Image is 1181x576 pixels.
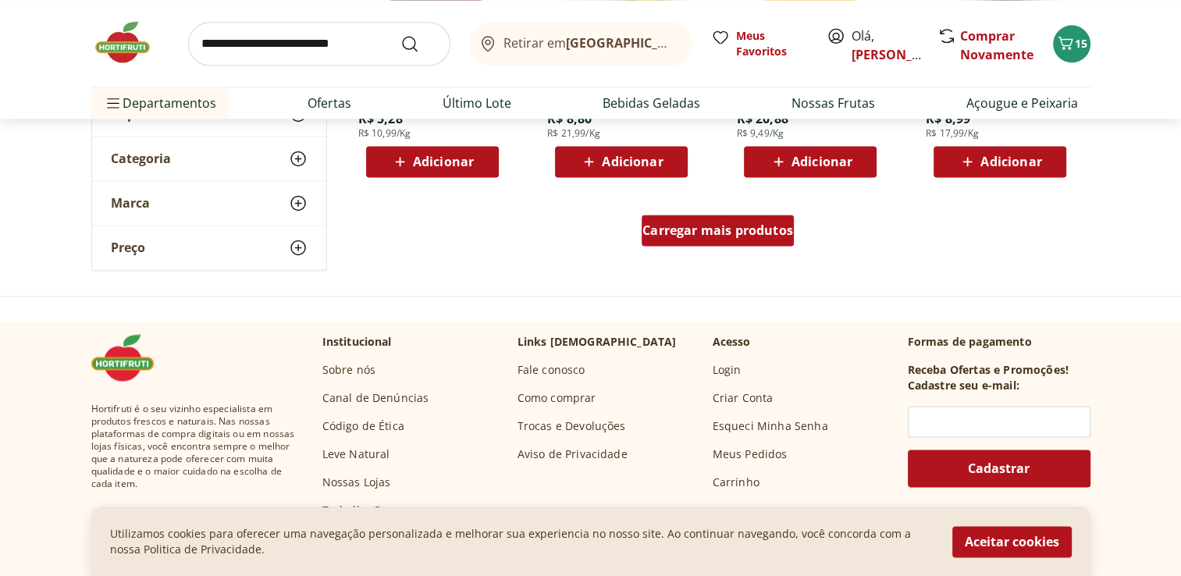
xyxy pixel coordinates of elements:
a: Fale conosco [518,362,585,378]
a: Nossas Frutas [791,94,875,112]
span: R$ 10,99/Kg [358,127,411,140]
a: Ofertas [308,94,351,112]
span: Adicionar [791,155,852,168]
span: Meus Favoritos [736,28,808,59]
a: Bebidas Geladas [603,94,700,112]
a: Aviso de Privacidade [518,446,628,462]
span: Adicionar [413,155,474,168]
span: Hortifruti é o seu vizinho especialista em produtos frescos e naturais. Nas nossas plataformas de... [91,403,297,490]
img: Hortifruti [91,19,169,66]
span: R$ 21,99/Kg [547,127,600,140]
a: Meus Pedidos [713,446,788,462]
button: Adicionar [366,146,499,177]
button: Submit Search [400,34,438,53]
a: Comprar Novamente [960,27,1033,63]
img: Hortifruti [91,334,169,381]
span: Carregar mais produtos [642,224,793,236]
a: Criar Conta [713,390,774,406]
a: [PERSON_NAME] [852,46,953,63]
span: Adicionar [980,155,1041,168]
a: Como comprar [518,390,596,406]
a: Carrinho [713,475,759,490]
span: Cadastrar [968,462,1030,475]
span: R$ 20,88 [736,110,788,127]
span: R$ 9,49/Kg [736,127,784,140]
a: Canal de Denúncias [322,390,429,406]
p: Institucional [322,334,392,350]
span: Preço [111,240,145,255]
a: Nossas Lojas [322,475,391,490]
b: [GEOGRAPHIC_DATA]/[GEOGRAPHIC_DATA] [566,34,829,52]
span: Categoria [111,151,171,166]
a: Login [713,362,742,378]
a: Código de Ética [322,418,404,434]
a: Trabalhe Conosco [322,503,418,518]
a: Último Lote [443,94,511,112]
span: R$ 17,99/Kg [926,127,979,140]
span: Retirar em [503,36,676,50]
a: Leve Natural [322,446,390,462]
button: Marca [92,181,326,225]
span: Adicionar [602,155,663,168]
p: Links [DEMOGRAPHIC_DATA] [518,334,677,350]
a: Meus Favoritos [711,28,808,59]
a: Trocas e Devoluções [518,418,626,434]
a: Carregar mais produtos [642,215,794,252]
button: Preço [92,226,326,269]
button: Adicionar [555,146,688,177]
button: Aceitar cookies [952,526,1072,557]
span: Departamentos [104,84,216,122]
span: R$ 5,28 [358,110,403,127]
a: Açougue e Peixaria [966,94,1078,112]
p: Formas de pagamento [908,334,1090,350]
span: R$ 8,80 [547,110,592,127]
span: 15 [1075,36,1087,51]
button: Categoria [92,137,326,180]
span: Departamento [111,106,203,122]
p: Acesso [713,334,751,350]
h3: Receba Ofertas e Promoções! [908,362,1069,378]
p: Utilizamos cookies para oferecer uma navegação personalizada e melhorar sua experiencia no nosso ... [110,526,934,557]
a: Sobre nós [322,362,375,378]
button: Cadastrar [908,450,1090,487]
span: Marca [111,195,150,211]
h3: Cadastre seu e-mail: [908,378,1019,393]
input: search [188,22,450,66]
button: Carrinho [1053,25,1090,62]
span: R$ 8,99 [926,110,970,127]
span: Olá, [852,27,921,64]
button: Adicionar [934,146,1066,177]
button: Adicionar [744,146,877,177]
button: Menu [104,84,123,122]
button: Retirar em[GEOGRAPHIC_DATA]/[GEOGRAPHIC_DATA] [469,22,692,66]
a: Esqueci Minha Senha [713,418,828,434]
